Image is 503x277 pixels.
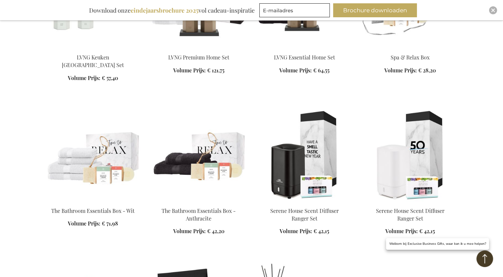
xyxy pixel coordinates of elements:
span: € 57,40 [102,74,118,81]
a: Volume Prijs: € 121,75 [173,67,224,74]
img: Close [491,8,495,12]
a: Beer Apéro Gift Box [363,199,458,205]
a: The Bathroom Essentials Box - White [46,199,141,205]
a: The Bathroom Essentials Box - Wit [51,207,135,214]
a: LVNG Keuken [GEOGRAPHIC_DATA] Set [62,54,124,68]
a: LVNG Essential Home Set [274,54,335,61]
a: The Bathroom Essentials Box - Anthracite [162,207,236,222]
span: € 28,20 [418,67,436,74]
a: Spa & Relax Box [363,46,458,52]
span: € 42,20 [207,228,224,234]
img: Bathroom Essentials Box - Anthracite [151,109,246,202]
a: Volume Prijs: € 42,20 [173,228,224,235]
b: eindejaarsbrochure 2025 [131,6,198,14]
a: LVNG Essential Home Set [257,46,352,52]
span: Volume Prijs: [68,74,100,81]
span: € 64,55 [313,67,329,74]
a: Volume Prijs: € 42,15 [385,228,435,235]
a: LVNG Premium Home Set [151,46,246,52]
a: Volume Prijs: € 64,55 [279,67,329,74]
input: E-mailadres [259,3,330,17]
span: € 71,98 [102,220,118,227]
a: Bathroom Essentials Box - Anthracite [151,199,246,205]
a: Serene House Scent Diffuser Ranger Set [270,207,339,222]
a: LVNG Kitchen Stockholm Set [46,46,141,52]
button: Brochure downloaden [333,3,417,17]
a: Volume Prijs: € 42,15 [280,228,329,235]
span: Volume Prijs: [385,228,418,234]
a: Volume Prijs: € 71,98 [68,220,118,228]
span: € 42,15 [314,228,329,234]
a: Serene House Scent Diffuser Ranger Set [376,207,444,222]
img: Beer Apéro Gift Box [257,109,352,202]
a: Volume Prijs: € 57,40 [68,74,118,82]
form: marketing offers and promotions [259,3,332,19]
img: Beer Apéro Gift Box [363,109,458,202]
a: Volume Prijs: € 28,20 [384,67,436,74]
span: Volume Prijs: [280,228,312,234]
div: Close [489,6,497,14]
a: Spa & Relax Box [391,54,430,61]
img: The Bathroom Essentials Box - White [46,109,141,202]
a: Beer Apéro Gift Box [257,199,352,205]
span: Volume Prijs: [173,228,206,234]
span: € 42,15 [419,228,435,234]
div: Download onze vol cadeau-inspiratie [86,3,258,17]
span: Volume Prijs: [173,67,206,74]
span: € 121,75 [207,67,224,74]
a: LVNG Premium Home Set [168,54,229,61]
span: Volume Prijs: [68,220,100,227]
span: Volume Prijs: [384,67,417,74]
span: Volume Prijs: [279,67,312,74]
